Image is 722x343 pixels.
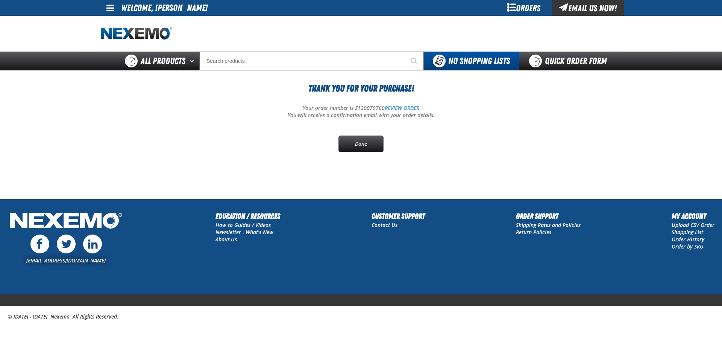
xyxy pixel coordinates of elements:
[199,52,424,70] input: Search
[385,104,419,111] a: REVIEW ORDER
[372,210,425,222] h2: Customer Support
[215,210,280,222] h2: Education / Resources
[672,229,703,236] a: Shopping List
[519,52,621,70] a: Quick Order Form
[672,210,714,222] h2: My Account
[26,257,106,264] a: [EMAIL_ADDRESS][DOMAIN_NAME]
[101,112,621,119] p: You will receive a confirmation email with your order details.
[215,229,273,236] a: Newsletter - What's New
[516,221,581,229] a: Shipping Rates and Policies
[672,221,714,229] a: Upload CSV Order
[372,221,397,229] a: Contact Us
[187,52,199,70] button: Open All Products pages
[101,27,172,40] a: Home
[516,229,551,236] a: Return Policies
[448,56,510,66] span: No Shopping Lists
[8,210,124,233] img: Nexemo Logo
[101,27,172,40] img: Nexemo logo
[141,54,185,68] span: All Products
[215,236,237,243] a: About Us
[424,52,519,70] button: You do not have available Shopping Lists. Open to Create a New List
[101,105,621,112] p: Your order number is Z120079760
[516,210,581,222] h2: Order Support
[672,243,704,250] a: Order by SKU
[672,236,704,243] a: Order History
[405,52,424,70] button: Start Searching
[101,82,621,95] h1: Thank You For Your Purchase!
[338,136,384,152] a: Done
[215,221,271,229] a: How to Guides / Videos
